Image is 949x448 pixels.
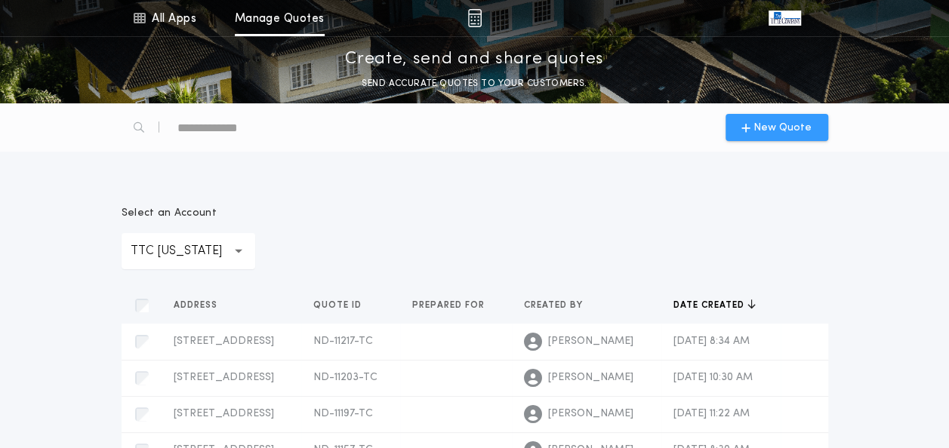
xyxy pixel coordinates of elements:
[673,298,756,313] button: Date created
[753,120,812,136] span: New Quote
[174,372,274,383] span: [STREET_ADDRESS]
[313,298,373,313] button: Quote ID
[345,48,604,72] p: Create, send and share quotes
[524,299,586,311] span: Created by
[673,408,750,419] span: [DATE] 11:22 AM
[726,114,828,141] button: New Quote
[467,9,482,27] img: img
[548,407,633,422] span: [PERSON_NAME]
[412,299,488,311] span: Prepared for
[362,76,587,91] p: SEND ACCURATE QUOTES TO YOUR CUSTOMERS.
[122,233,255,269] button: TTC [US_STATE]
[174,408,274,419] span: [STREET_ADDRESS]
[174,336,274,347] span: [STREET_ADDRESS]
[313,299,365,311] span: Quote ID
[122,206,255,221] p: Select an Account
[174,299,220,311] span: Address
[313,408,373,419] span: ND-11197-TC
[174,298,229,313] button: Address
[548,334,633,349] span: [PERSON_NAME]
[673,299,747,311] span: Date created
[131,242,246,260] p: TTC [US_STATE]
[673,336,750,347] span: [DATE] 8:34 AM
[548,370,633,385] span: [PERSON_NAME]
[313,372,377,383] span: ND-11203-TC
[524,298,594,313] button: Created by
[313,336,373,347] span: ND-11217-TC
[769,11,800,26] img: vs-icon
[673,372,753,383] span: [DATE] 10:30 AM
